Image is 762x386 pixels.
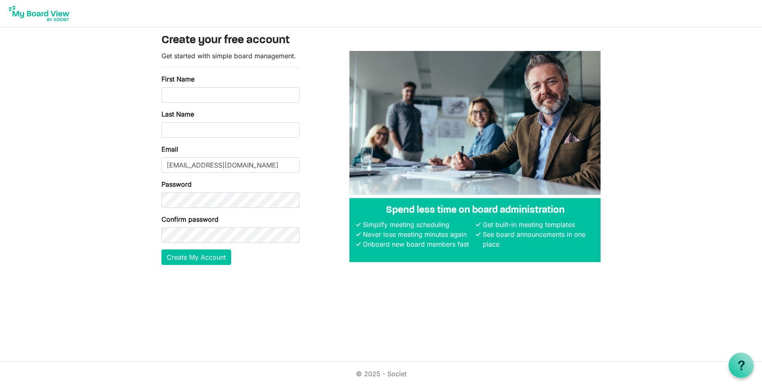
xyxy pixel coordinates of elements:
[361,239,474,249] li: Onboard new board members fast
[7,3,72,24] img: My Board View Logo
[356,205,594,216] h4: Spend less time on board administration
[481,220,594,229] li: Get built-in meeting templates
[349,51,601,195] img: A photograph of board members sitting at a table
[361,229,474,239] li: Never lose meeting minutes again
[161,249,231,265] button: Create My Account
[361,220,474,229] li: Simplify meeting scheduling
[161,74,194,84] label: First Name
[161,52,296,60] span: Get started with simple board management.
[161,144,178,154] label: Email
[161,179,192,189] label: Password
[161,34,601,48] h3: Create your free account
[161,214,219,224] label: Confirm password
[356,370,406,378] a: © 2025 - Societ
[161,109,194,119] label: Last Name
[481,229,594,249] li: See board announcements in one place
